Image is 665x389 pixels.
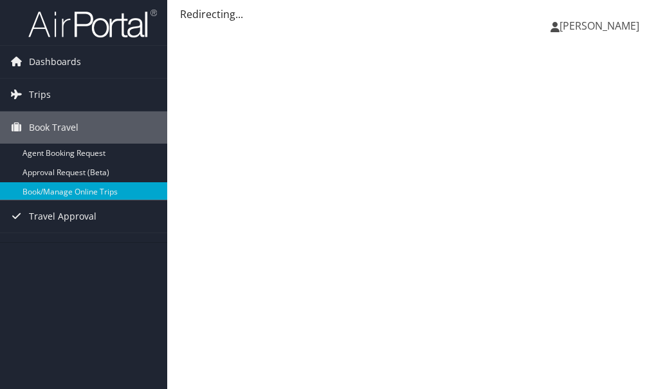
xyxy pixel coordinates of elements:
[29,79,51,111] span: Trips
[560,19,639,33] span: [PERSON_NAME]
[29,200,96,232] span: Travel Approval
[29,46,81,78] span: Dashboards
[180,6,652,22] div: Redirecting...
[29,233,106,265] span: Risk Management
[29,111,78,144] span: Book Travel
[28,8,157,39] img: airportal-logo.png
[551,6,652,45] a: [PERSON_NAME]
